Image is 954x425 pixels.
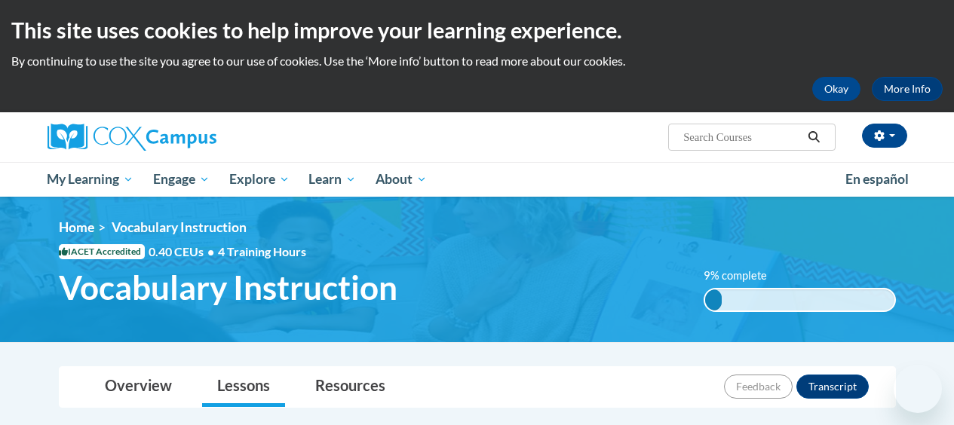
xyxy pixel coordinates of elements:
a: Resources [300,367,400,407]
a: Learn [299,162,366,197]
span: Explore [229,170,290,188]
span: My Learning [47,170,133,188]
h2: This site uses cookies to help improve your learning experience. [11,15,943,45]
a: En español [836,164,919,195]
input: Search Courses [682,128,802,146]
a: Engage [143,162,219,197]
p: By continuing to use the site you agree to our use of cookies. Use the ‘More info’ button to read... [11,53,943,69]
a: Overview [90,367,187,407]
button: Search [802,128,825,146]
span: • [207,244,214,258]
button: Okay [812,77,860,101]
span: 0.40 CEUs [149,243,218,260]
span: En español [845,171,909,187]
span: 4 Training Hours [218,244,306,258]
button: Account Settings [862,124,907,148]
span: About [376,170,427,188]
span: Engage [153,170,210,188]
button: Feedback [724,375,793,399]
div: Main menu [36,162,919,197]
span: Vocabulary Instruction [112,219,247,235]
a: Cox Campus [48,124,319,151]
span: Learn [308,170,356,188]
a: Home [59,219,94,235]
img: Cox Campus [48,124,216,151]
a: More Info [872,77,943,101]
button: Transcript [796,375,869,399]
a: About [366,162,437,197]
div: 9% complete [705,289,722,310]
iframe: Button to launch messaging window [894,365,942,413]
a: Lessons [202,367,285,407]
label: 9% complete [704,268,790,284]
span: IACET Accredited [59,244,145,259]
a: My Learning [38,162,144,197]
span: Vocabulary Instruction [59,268,397,307]
a: Explore [219,162,299,197]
